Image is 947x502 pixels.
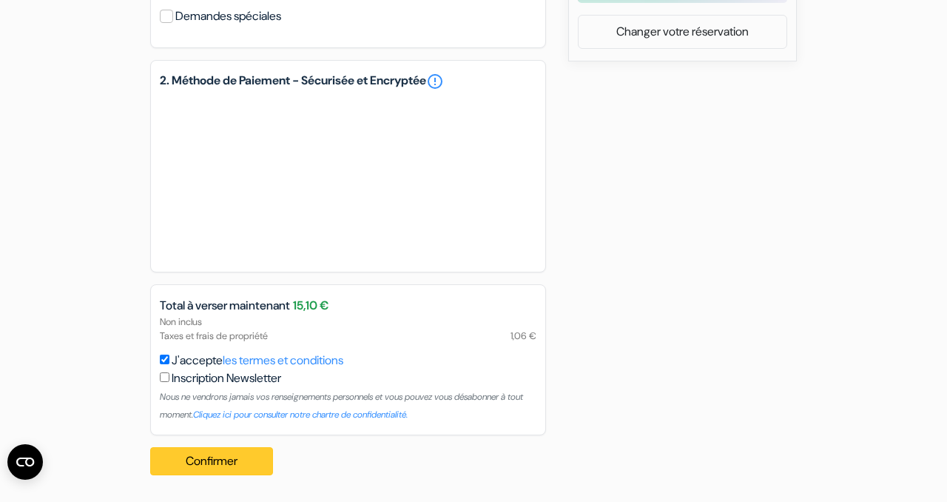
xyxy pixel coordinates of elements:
label: J'accepte [172,352,343,369]
span: Total à verser maintenant [160,297,290,315]
button: Confirmer [150,447,273,475]
a: les termes et conditions [223,352,343,368]
button: Ouvrir le widget CMP [7,444,43,480]
span: 15,10 € [293,297,328,315]
span: 1,06 € [510,329,536,343]
label: Inscription Newsletter [172,369,281,387]
a: error_outline [426,73,444,90]
a: Cliquez ici pour consulter notre chartre de confidentialité. [193,409,408,421]
iframe: Cadre de saisie sécurisé pour le paiement [157,93,539,263]
h5: 2. Méthode de Paiement - Sécurisée et Encryptée [160,73,536,90]
div: Non inclus Taxes et frais de propriété [151,315,545,343]
small: Nous ne vendrons jamais vos renseignements personnels et vous pouvez vous désabonner à tout moment. [160,391,523,421]
a: Changer votre réservation [579,18,786,46]
label: Demandes spéciales [175,6,281,27]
